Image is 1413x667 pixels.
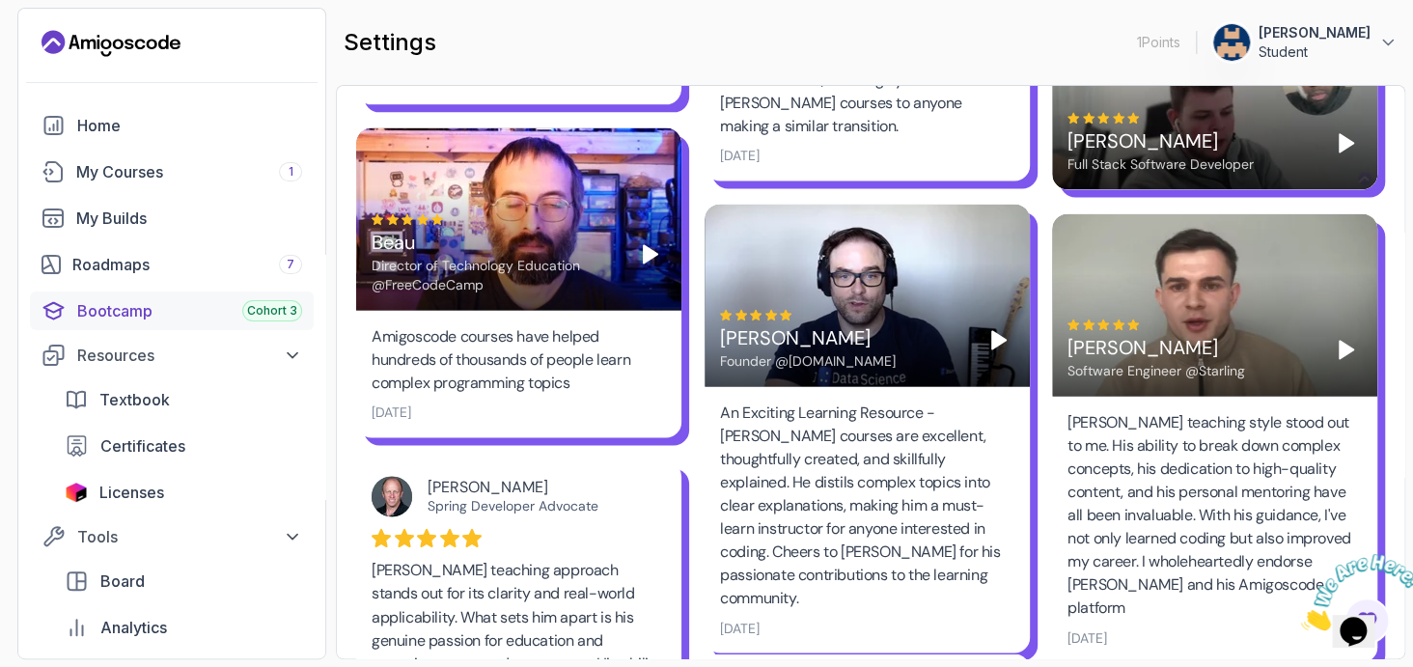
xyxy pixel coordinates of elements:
[99,388,170,411] span: Textbook
[76,160,302,183] div: My Courses
[984,324,1014,355] button: Play
[1259,23,1371,42] p: [PERSON_NAME]
[1213,24,1250,61] img: user profile image
[30,338,314,373] button: Resources
[720,402,1014,610] div: An Exciting Learning Resource - [PERSON_NAME] courses are excellent, thoughtfully created, and sk...
[720,146,760,165] div: [DATE]
[428,497,598,514] a: Spring Developer Advocate
[77,344,302,367] div: Resources
[77,299,302,322] div: Bootcamp
[8,8,127,84] img: Chat attention grabber
[1067,411,1362,620] div: [PERSON_NAME] teaching style stood out to me. His ability to break down complex concepts, his ded...
[372,476,412,516] img: Dan Vega avatar
[100,616,167,639] span: Analytics
[53,562,314,600] a: board
[247,303,297,319] span: Cohort 3
[372,325,666,395] div: Amigoscode courses have helped hundreds of thousands of people learn complex programming topics
[53,380,314,419] a: textbook
[1259,42,1371,62] p: Student
[1331,334,1362,365] button: Play
[344,27,436,58] h2: settings
[428,478,651,497] div: [PERSON_NAME]
[100,570,145,593] span: Board
[30,153,314,191] a: courses
[1067,627,1107,647] div: [DATE]
[1212,23,1398,62] button: user profile image[PERSON_NAME]Student
[287,257,294,272] span: 7
[1331,127,1362,158] button: Play
[372,229,620,256] div: Beau
[53,473,314,512] a: licenses
[372,403,411,422] div: [DATE]
[1137,33,1180,52] p: 1 Points
[76,207,302,230] div: My Builds
[1067,361,1245,380] div: Software Engineer @Starling
[77,114,302,137] div: Home
[30,519,314,554] button: Tools
[1293,546,1413,638] iframe: chat widget
[720,351,896,371] div: Founder @[DOMAIN_NAME]
[1067,154,1254,174] div: Full Stack Software Developer
[635,238,666,269] button: Play
[720,324,896,351] div: [PERSON_NAME]
[53,608,314,647] a: analytics
[30,106,314,145] a: home
[100,434,185,458] span: Certificates
[30,199,314,237] a: builds
[1067,127,1254,154] div: [PERSON_NAME]
[65,483,88,502] img: jetbrains icon
[372,256,620,294] div: Director of Technology Education @FreeCodeCamp
[77,525,302,548] div: Tools
[289,164,293,180] span: 1
[1067,334,1245,361] div: [PERSON_NAME]
[42,28,180,59] a: Landing page
[720,618,760,637] div: [DATE]
[30,292,314,330] a: bootcamp
[99,481,164,504] span: Licenses
[72,253,302,276] div: Roadmaps
[53,427,314,465] a: certificates
[30,245,314,284] a: roadmaps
